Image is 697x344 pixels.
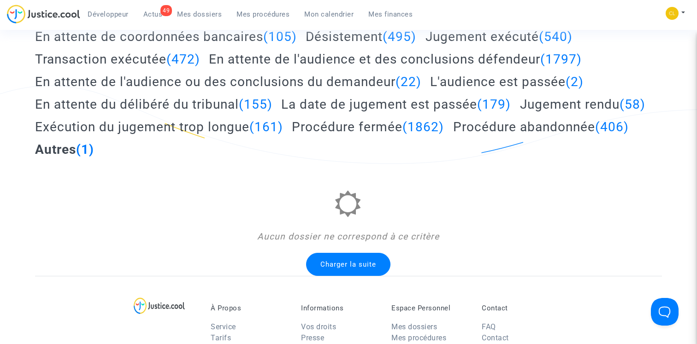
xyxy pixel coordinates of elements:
[666,7,679,20] img: f0b917ab549025eb3af43f3c4438ad5d
[430,74,584,90] h2: L'audience est passée
[301,304,378,312] p: Informations
[35,141,94,157] h2: Autres
[236,10,289,18] span: Mes procédures
[35,96,272,112] h2: En attente du délibéré du tribunal
[391,322,437,331] a: Mes dossiers
[482,322,496,331] a: FAQ
[7,5,80,23] img: jc-logo.svg
[211,322,236,331] a: Service
[361,7,420,21] a: Mes finances
[540,52,582,67] span: (1797)
[297,7,361,21] a: Mon calendrier
[320,260,376,268] span: Charger la suite
[211,333,231,342] a: Tarifs
[539,29,573,44] span: (540)
[477,97,511,112] span: (179)
[482,333,509,342] a: Contact
[134,297,185,314] img: logo-lg.svg
[396,74,421,89] span: (22)
[35,51,200,67] h2: Transaction exécutée
[453,119,629,135] h2: Procédure abandonnée
[35,230,662,244] div: Aucun dossier ne correspond à ce critère
[211,304,287,312] p: À Propos
[383,29,416,44] span: (495)
[35,119,283,135] h2: Exécution du jugement trop longue
[482,304,558,312] p: Contact
[368,10,413,18] span: Mes finances
[520,96,645,112] h2: Jugement rendu
[306,29,416,45] h2: Désistement
[136,7,170,21] a: 49Actus
[281,96,511,112] h2: La date de jugement est passée
[651,298,679,326] iframe: Help Scout Beacon - Open
[80,7,136,21] a: Développeur
[239,97,272,112] span: (155)
[301,322,336,331] a: Vos droits
[301,333,324,342] a: Presse
[425,29,573,45] h2: Jugement exécuté
[177,10,222,18] span: Mes dossiers
[209,51,582,67] h2: En attente de l'audience et des conclusions défendeur
[170,7,229,21] a: Mes dossiers
[595,119,629,134] span: (406)
[249,119,283,134] span: (161)
[391,304,468,312] p: Espace Personnel
[166,52,200,67] span: (472)
[35,74,421,90] h2: En attente de l'audience ou des conclusions du demandeur
[292,119,444,135] h2: Procédure fermée
[391,333,446,342] a: Mes procédures
[229,7,297,21] a: Mes procédures
[620,97,645,112] span: (58)
[566,74,584,89] span: (2)
[304,10,354,18] span: Mon calendrier
[143,10,163,18] span: Actus
[263,29,297,44] span: (105)
[76,142,94,157] span: (1)
[35,29,297,45] h2: En attente de coordonnées bancaires
[88,10,129,18] span: Développeur
[160,5,172,16] div: 49
[402,119,444,134] span: (1862)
